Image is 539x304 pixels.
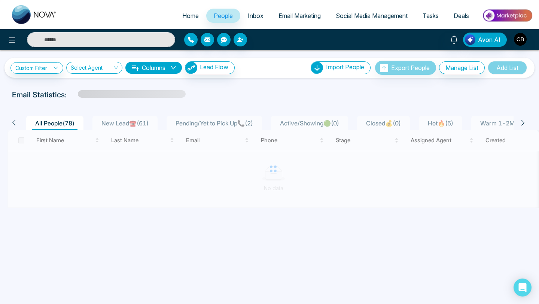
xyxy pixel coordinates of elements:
[277,119,342,127] span: Active/Showing🟢 ( 0 )
[480,7,535,24] img: Market-place.gif
[446,9,476,23] a: Deals
[328,9,415,23] a: Social Media Management
[240,9,271,23] a: Inbox
[363,119,404,127] span: Closed💰 ( 0 )
[514,33,527,46] img: User Avatar
[12,5,57,24] img: Nova CRM Logo
[200,63,228,71] span: Lead Flow
[336,12,408,19] span: Social Media Management
[415,9,446,23] a: Tasks
[32,119,77,127] span: All People ( 78 )
[478,35,500,44] span: Avon AI
[98,119,152,127] span: New Lead☎️ ( 61 )
[454,12,469,19] span: Deals
[12,89,67,100] p: Email Statistics:
[170,65,176,71] span: down
[514,279,532,297] div: Open Intercom Messenger
[477,119,533,127] span: Warm 1-2M🟠 ( 3 )
[248,12,264,19] span: Inbox
[463,33,507,47] button: Avon AI
[185,61,235,74] button: Lead Flow
[439,61,485,74] button: Manage List
[125,62,182,74] button: Columnsdown
[185,62,197,74] img: Lead Flow
[326,63,364,71] span: Import People
[175,9,206,23] a: Home
[391,64,430,72] span: Export People
[173,119,256,127] span: Pending/Yet to Pick Up📞 ( 2 )
[10,62,63,74] a: Custom Filter
[214,12,233,19] span: People
[425,119,456,127] span: Hot🔥 ( 5 )
[375,61,436,75] button: Export People
[271,9,328,23] a: Email Marketing
[182,12,199,19] span: Home
[278,12,321,19] span: Email Marketing
[423,12,439,19] span: Tasks
[182,61,235,74] a: Lead FlowLead Flow
[206,9,240,23] a: People
[465,34,475,45] img: Lead Flow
